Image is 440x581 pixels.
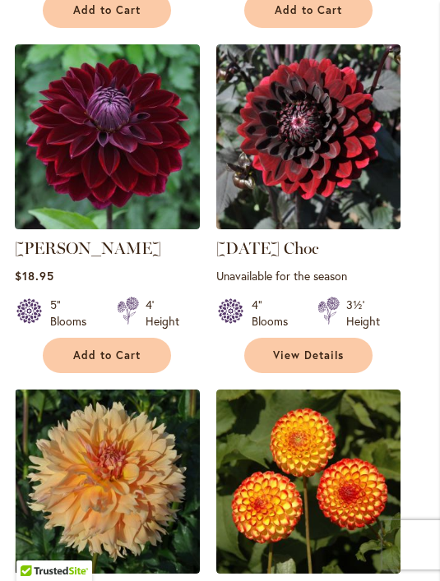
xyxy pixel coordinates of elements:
[15,390,200,574] img: KARMEL KORN
[216,390,401,574] img: KASASAGI
[216,44,401,229] img: Karma Choc
[15,561,200,577] a: KARMEL KORN
[216,268,401,284] p: Unavailable for the season
[346,297,380,330] div: 3½' Height
[216,217,401,233] a: Karma Choc
[216,238,319,258] a: [DATE] Choc
[15,268,54,284] span: $18.95
[12,523,58,569] iframe: Launch Accessibility Center
[146,297,179,330] div: 4' Height
[73,348,141,362] span: Add to Cart
[244,338,373,373] a: View Details
[73,3,141,17] span: Add to Cart
[50,297,97,330] div: 5" Blooms
[15,217,200,233] a: Kaisha Lea
[252,297,299,330] div: 4" Blooms
[43,338,171,373] button: Add to Cart
[273,348,344,362] span: View Details
[275,3,342,17] span: Add to Cart
[15,238,161,258] a: [PERSON_NAME]
[15,44,200,229] img: Kaisha Lea
[216,561,401,577] a: KASASAGI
